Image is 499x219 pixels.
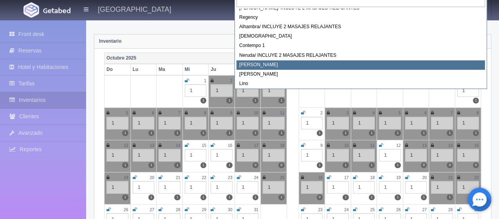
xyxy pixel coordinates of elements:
[236,4,485,13] div: [PERSON_NAME]/ INCLUYE 2 MASAJES RELAJANTES
[236,60,485,70] div: [PERSON_NAME]
[236,32,485,41] div: [DEMOGRAPHIC_DATA]
[236,51,485,60] div: Neruda/ INCLUYE 2 MASAJES RELAJANTES
[236,13,485,22] div: Regency
[236,22,485,32] div: Alhambra/ INCLUYE 2 MASAJES RELAJANTES
[236,79,485,89] div: Lino
[236,41,485,51] div: Contempo 1
[236,70,485,79] div: [PERSON_NAME]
